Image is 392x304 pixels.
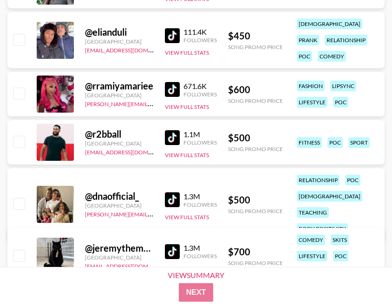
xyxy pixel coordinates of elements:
[325,35,367,45] div: relationship
[297,35,319,45] div: prank
[228,194,283,206] div: $ 500
[318,51,346,62] div: comedy
[228,146,283,152] div: Song Promo Price
[165,192,180,207] img: TikTok
[183,27,217,37] div: 111.4K
[85,26,154,38] div: @ elianduli
[183,37,217,44] div: Followers
[85,92,154,99] div: [GEOGRAPHIC_DATA]
[228,44,283,51] div: Song Promo Price
[183,82,217,91] div: 671.6K
[85,45,178,54] a: [EMAIL_ADDRESS][DOMAIN_NAME]
[165,130,180,145] img: TikTok
[330,81,356,91] div: lipsync
[348,137,370,148] div: sport
[85,99,222,108] a: [PERSON_NAME][EMAIL_ADDRESS][DOMAIN_NAME]
[85,190,154,202] div: @ dnaofficial_
[333,97,348,108] div: poc
[85,261,178,270] a: [EMAIL_ADDRESS][DOMAIN_NAME]
[160,271,232,279] div: View Summary
[297,223,348,234] div: body positivity
[297,175,340,185] div: relationship
[297,234,325,245] div: comedy
[346,258,381,293] iframe: Drift Widget Chat Controller
[183,130,217,139] div: 1.1M
[165,49,209,56] button: View Full Stats
[297,19,362,29] div: [DEMOGRAPHIC_DATA]
[165,214,209,221] button: View Full Stats
[297,97,327,108] div: lifestyle
[85,242,154,254] div: @ jeremythemanager
[228,132,283,144] div: $ 500
[345,175,360,185] div: poc
[85,254,154,261] div: [GEOGRAPHIC_DATA]
[333,251,348,261] div: poc
[165,152,209,158] button: View Full Stats
[228,208,283,215] div: Song Promo Price
[165,244,180,259] img: TikTok
[165,82,180,97] img: TikTok
[85,38,154,45] div: [GEOGRAPHIC_DATA]
[165,28,180,43] img: TikTok
[228,97,283,104] div: Song Promo Price
[297,51,312,62] div: poc
[165,103,209,110] button: View Full Stats
[297,81,325,91] div: fashion
[228,246,283,258] div: $ 700
[183,192,217,201] div: 1.3M
[297,191,362,202] div: [DEMOGRAPHIC_DATA]
[85,128,154,140] div: @ r2bball
[85,147,178,156] a: [EMAIL_ADDRESS][DOMAIN_NAME]
[183,243,217,253] div: 1.3M
[183,139,217,146] div: Followers
[85,202,154,209] div: [GEOGRAPHIC_DATA]
[179,283,214,302] button: Next
[85,140,154,147] div: [GEOGRAPHIC_DATA]
[297,207,329,218] div: teaching
[228,30,283,42] div: $ 450
[183,201,217,208] div: Followers
[183,91,217,98] div: Followers
[228,84,283,95] div: $ 600
[165,265,209,272] button: View Full Stats
[327,137,343,148] div: poc
[331,234,349,245] div: skits
[228,260,283,266] div: Song Promo Price
[85,209,222,218] a: [PERSON_NAME][EMAIL_ADDRESS][DOMAIN_NAME]
[297,251,327,261] div: lifestyle
[183,253,217,260] div: Followers
[85,80,154,92] div: @ rramiyamariee
[297,137,322,148] div: fitness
